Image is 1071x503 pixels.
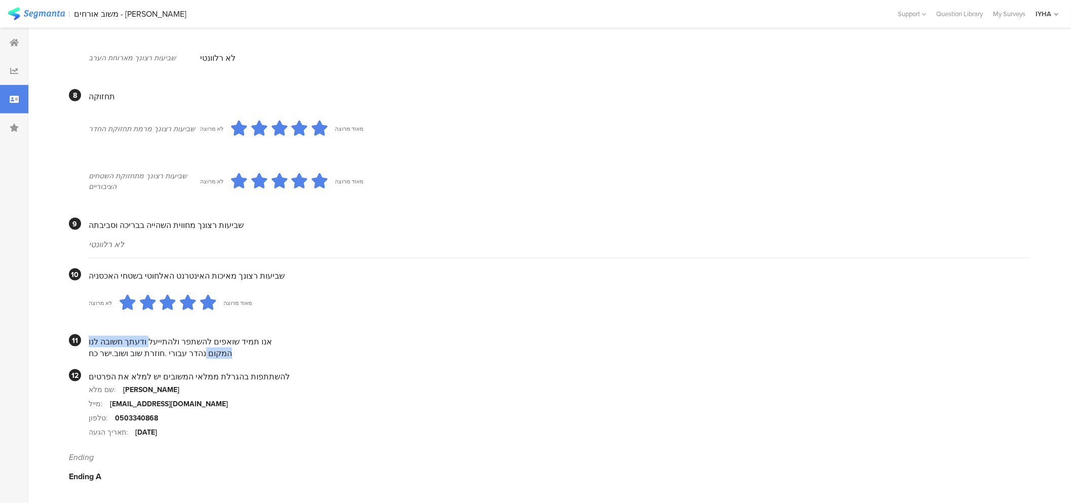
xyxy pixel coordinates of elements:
[69,452,1030,463] div: Ending
[89,91,1030,102] div: תחזוקה
[89,53,200,63] div: שביעות רצונך מארוחת הערב
[89,270,1030,282] div: שביעות רצונך מאיכות האינטרנט האלחוטי בשטחי האכסניה
[200,125,223,133] div: לא מרוצה
[988,9,1030,19] a: My Surveys
[89,399,110,409] div: מייל:
[89,299,112,307] div: לא מרוצה
[200,42,1030,74] section: לא רלוונטי
[89,239,1030,250] div: לא רלוונטי
[931,9,988,19] a: Question Library
[69,369,81,381] div: 12
[223,299,252,307] div: מאוד מרוצה
[69,89,81,101] div: 8
[200,177,223,185] div: לא מרוצה
[69,471,1030,483] div: Ending A
[89,347,1030,359] div: המקום נהדר עבורי .חוזרת שוב ושוב.ישר כח
[74,9,187,19] div: משוב אורחים - [PERSON_NAME]
[1036,9,1051,19] div: IYHA
[335,125,363,133] div: מאוד מרוצה
[898,6,926,22] div: Support
[115,413,158,423] div: 0503340868
[123,384,179,395] div: [PERSON_NAME]
[110,399,228,409] div: [EMAIL_ADDRESS][DOMAIN_NAME]
[69,8,70,20] div: |
[89,171,200,192] div: שביעות רצונך מתחזוקת השטחים הציבוריים
[89,124,200,134] div: שביעות רצונך מרמת תחזוקת החדר
[89,413,115,423] div: טלפון:
[69,218,81,230] div: 9
[69,334,81,346] div: 11
[89,336,1030,347] div: אנו תמיד שואפים להשתפר ולהתייעל ודעתך חשובה לנו
[89,219,1030,231] div: שביעות רצונך מחווית השהייה בבריכה וסביבתה
[135,427,157,438] div: [DATE]
[89,427,135,438] div: תאריך הגעה:
[8,8,65,20] img: segmanta logo
[335,177,363,185] div: מאוד מרוצה
[69,268,81,281] div: 10
[89,371,1030,382] div: להשתתפות בהגרלת ממלאי המשובים יש למלא את הפרטים
[89,384,123,395] div: שם מלא:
